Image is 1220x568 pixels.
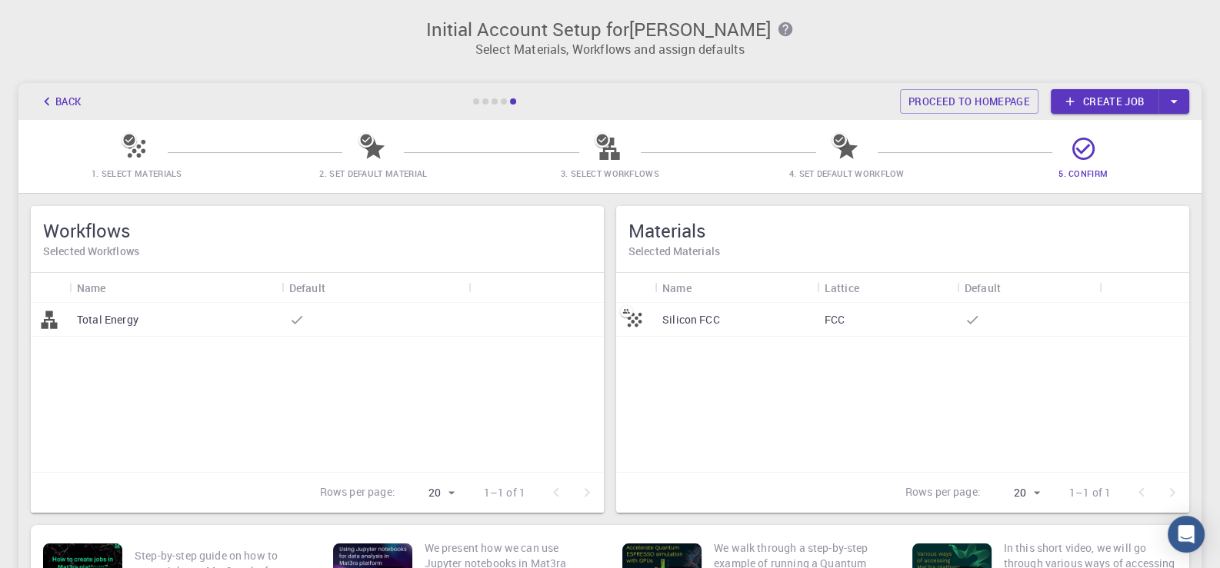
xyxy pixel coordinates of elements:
[561,168,659,179] span: 3. Select Workflows
[825,312,845,327] p: FCC
[289,273,325,303] div: Default
[43,243,592,260] h6: Selected Workflows
[628,218,1177,243] h5: Materials
[1168,516,1205,553] div: Open Intercom Messenger
[662,312,720,327] p: Silicon FCC
[1051,89,1158,114] a: Create job
[987,482,1045,504] div: 20
[69,273,282,303] div: Name
[28,18,1192,40] h3: Initial Account Setup for [PERSON_NAME]
[825,273,859,303] div: Lattice
[43,218,592,243] h5: Workflows
[31,11,86,25] span: Support
[957,273,1099,303] div: Default
[662,273,692,303] div: Name
[282,273,469,303] div: Default
[31,273,69,303] div: Icon
[859,275,884,300] button: Sort
[325,275,350,300] button: Sort
[965,273,1001,303] div: Default
[77,312,138,327] p: Total Energy
[1069,485,1111,500] p: 1–1 of 1
[900,89,1038,114] a: Proceed to homepage
[628,243,1177,260] h6: Selected Materials
[905,484,981,502] p: Rows per page:
[788,168,904,179] span: 4. Set Default Workflow
[692,275,716,300] button: Sort
[77,273,106,303] div: Name
[320,484,395,502] p: Rows per page:
[655,273,817,303] div: Name
[1001,275,1025,300] button: Sort
[616,273,655,303] div: Icon
[28,40,1192,58] p: Select Materials, Workflows and assign defaults
[1058,168,1108,179] span: 5. Confirm
[817,273,957,303] div: Lattice
[402,482,459,504] div: 20
[484,485,525,500] p: 1–1 of 1
[92,168,182,179] span: 1. Select Materials
[31,89,89,114] button: Back
[106,275,131,300] button: Sort
[319,168,427,179] span: 2. Set Default Material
